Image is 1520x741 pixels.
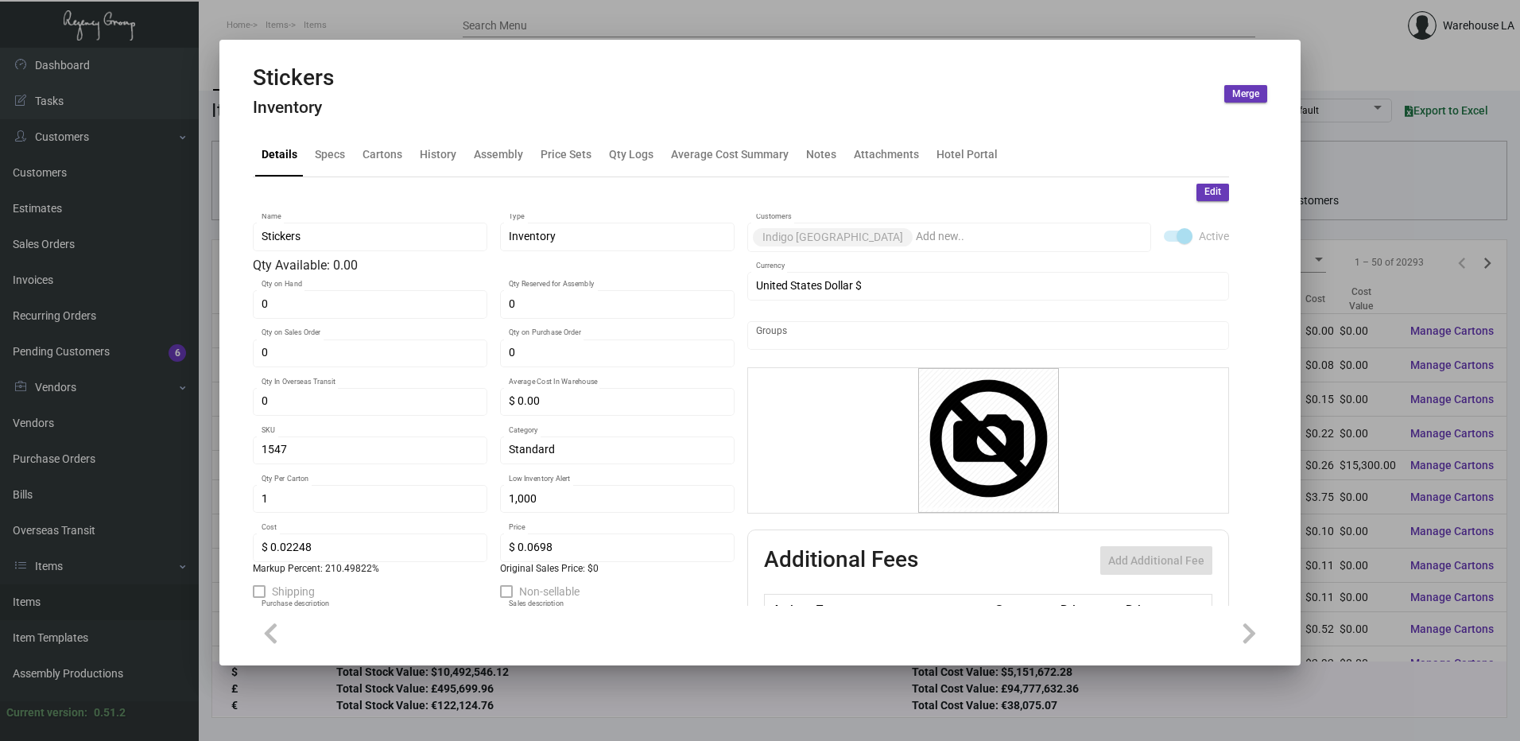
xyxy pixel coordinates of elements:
[1204,185,1221,199] span: Edit
[315,146,345,163] div: Specs
[253,64,334,91] h2: Stickers
[1100,546,1212,575] button: Add Additional Fee
[253,256,735,275] div: Qty Available: 0.00
[991,595,1056,623] th: Cost
[1199,227,1229,246] span: Active
[806,146,836,163] div: Notes
[854,146,919,163] div: Attachments
[916,231,1143,243] input: Add new..
[753,228,913,246] mat-chip: Indigo [GEOGRAPHIC_DATA]
[519,582,580,601] span: Non-sellable
[1122,595,1193,623] th: Price type
[272,582,315,601] span: Shipping
[1224,85,1267,103] button: Merge
[420,146,456,163] div: History
[541,146,591,163] div: Price Sets
[609,146,653,163] div: Qty Logs
[1108,554,1204,567] span: Add Additional Fee
[94,704,126,721] div: 0.51.2
[756,329,1221,342] input: Add new..
[1057,595,1122,623] th: Price
[936,146,998,163] div: Hotel Portal
[474,146,523,163] div: Assembly
[6,704,87,721] div: Current version:
[363,146,402,163] div: Cartons
[671,146,789,163] div: Average Cost Summary
[253,98,334,118] h4: Inventory
[262,146,297,163] div: Details
[1196,184,1229,201] button: Edit
[765,595,813,623] th: Active
[764,546,918,575] h2: Additional Fees
[812,595,991,623] th: Type
[1232,87,1259,101] span: Merge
